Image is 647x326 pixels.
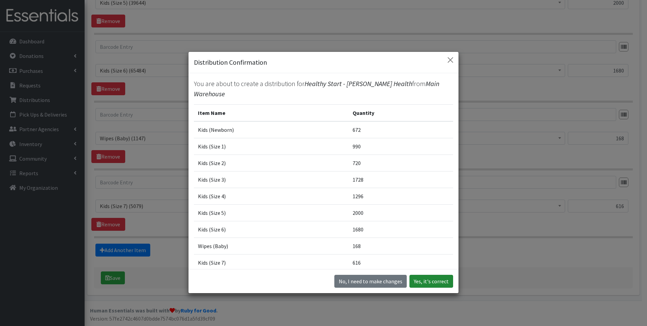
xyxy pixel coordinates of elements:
td: 990 [349,138,453,155]
td: Kids (Size 2) [194,155,349,171]
td: 616 [349,254,453,271]
th: Quantity [349,105,453,122]
td: Kids (Size 7) [194,254,349,271]
th: Item Name [194,105,349,122]
button: Close [445,55,456,65]
td: 672 [349,121,453,138]
button: Yes, it's correct [409,275,453,288]
td: 720 [349,155,453,171]
td: Kids (Size 6) [194,221,349,238]
td: Kids (Size 4) [194,188,349,205]
p: You are about to create a distribution for from [194,79,453,99]
td: Wipes (Baby) [194,238,349,254]
td: 1728 [349,171,453,188]
td: Kids (Size 1) [194,138,349,155]
span: Healthy Start - [PERSON_NAME] Health [305,79,412,88]
td: Kids (Size 3) [194,171,349,188]
td: 168 [349,238,453,254]
td: 1296 [349,188,453,205]
td: 2000 [349,205,453,221]
h5: Distribution Confirmation [194,57,267,67]
td: Kids (Newborn) [194,121,349,138]
button: No I need to make changes [334,275,407,288]
td: 1680 [349,221,453,238]
td: Kids (Size 5) [194,205,349,221]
